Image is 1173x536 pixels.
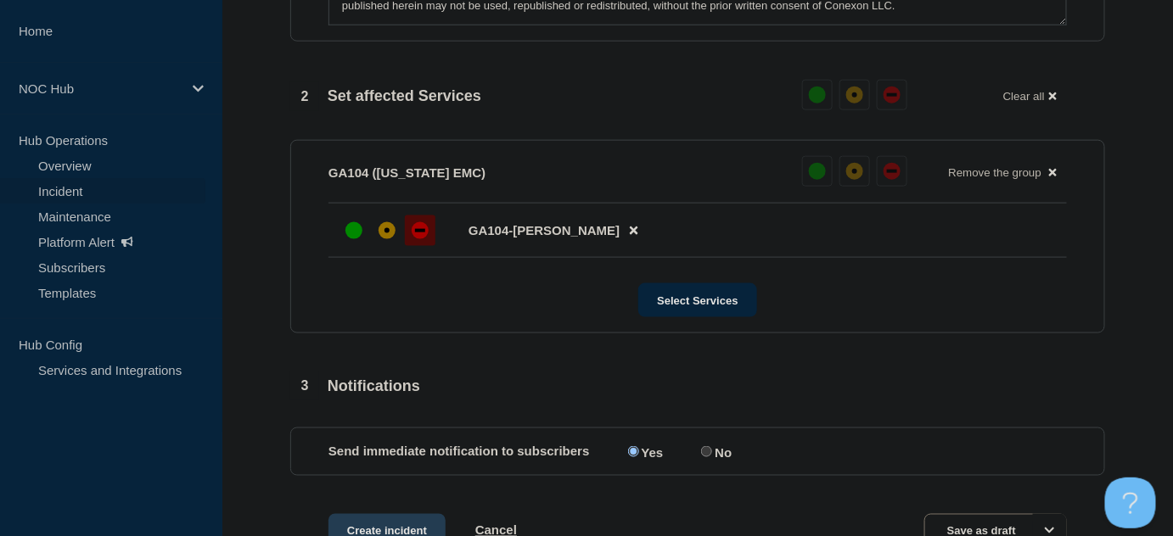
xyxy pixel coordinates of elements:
div: affected [846,163,863,180]
span: Remove the group [948,166,1041,179]
div: Notifications [290,371,420,400]
button: affected [839,156,870,187]
p: GA104 ([US_STATE] EMC) [328,165,485,180]
input: Yes [628,446,639,457]
div: down [884,163,901,180]
span: GA104-[PERSON_NAME] [469,223,620,237]
button: down [877,156,907,187]
div: up [345,222,362,239]
button: Clear all [993,80,1067,113]
div: Send immediate notification to subscribers [328,444,1067,460]
span: 2 [290,82,319,111]
div: down [884,87,901,103]
button: Select Services [638,283,756,317]
span: 3 [290,371,319,400]
button: up [802,80,833,110]
p: Send immediate notification to subscribers [328,444,590,460]
button: affected [839,80,870,110]
p: NOC Hub [19,81,182,96]
div: affected [379,222,396,239]
div: affected [846,87,863,103]
div: up [809,87,826,103]
div: Set affected Services [290,82,481,111]
button: down [877,80,907,110]
div: down [412,222,429,239]
label: Yes [624,444,664,460]
div: up [809,163,826,180]
label: No [697,444,732,460]
button: up [802,156,833,187]
input: No [701,446,712,457]
button: Remove the group [938,156,1067,189]
iframe: Help Scout Beacon - Open [1105,477,1156,528]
